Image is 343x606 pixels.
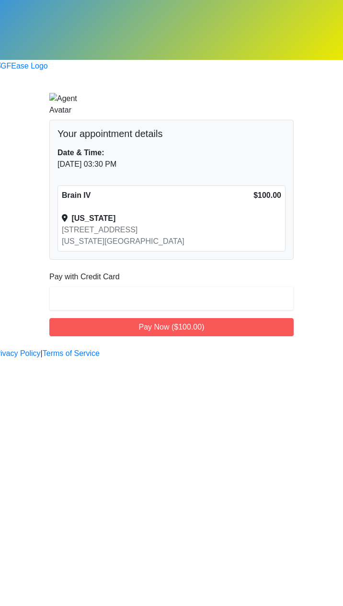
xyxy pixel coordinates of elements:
img: Agent Avatar [49,93,78,116]
div: [STREET_ADDRESS] [US_STATE][GEOGRAPHIC_DATA] [62,224,253,247]
div: [DATE] 03:30 PM [57,159,286,170]
iframe: Secure card payment input frame [55,292,288,301]
div: Brain IV [62,190,253,201]
strong: Date & Time: [57,149,104,157]
strong: [US_STATE] [71,214,115,222]
span: Pay Now ($100.00) [139,323,205,331]
div: $100.00 [253,190,281,201]
h5: Your appointment details [57,128,286,139]
a: | [41,348,43,359]
label: Pay with Credit Card [49,271,120,283]
a: Terms of Service [43,348,100,359]
button: Pay Now ($100.00) [49,318,294,336]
